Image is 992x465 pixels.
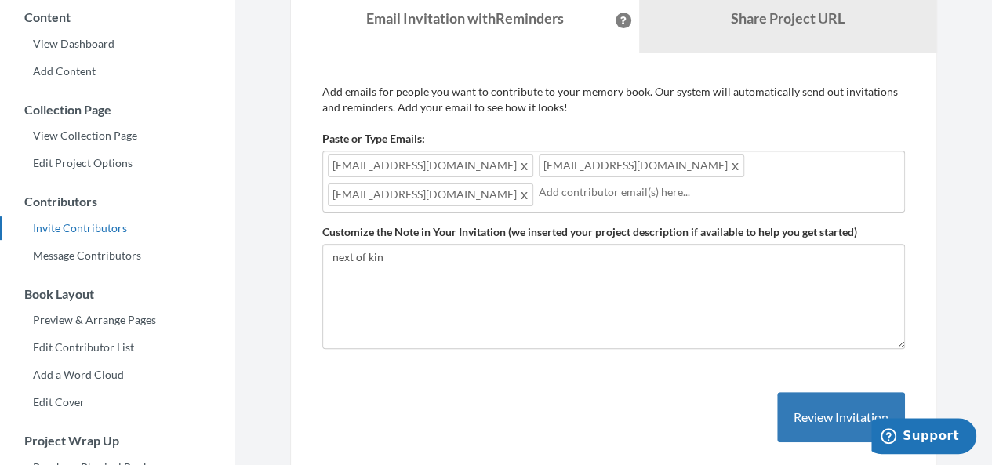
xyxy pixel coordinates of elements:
[328,154,533,177] span: [EMAIL_ADDRESS][DOMAIN_NAME]
[1,287,235,301] h3: Book Layout
[1,434,235,448] h3: Project Wrap Up
[322,131,425,147] label: Paste or Type Emails:
[539,183,899,201] input: Add contributor email(s) here...
[539,154,744,177] span: [EMAIL_ADDRESS][DOMAIN_NAME]
[871,418,976,457] iframe: Opens a widget where you can chat to one of our agents
[1,194,235,209] h3: Contributors
[1,103,235,117] h3: Collection Page
[731,9,845,27] b: Share Project URL
[366,9,564,27] strong: Email Invitation with Reminders
[777,392,905,443] button: Review Invitation
[322,244,905,349] textarea: next of kin
[322,84,905,115] p: Add emails for people you want to contribute to your memory book. Our system will automatically s...
[322,224,857,240] label: Customize the Note in Your Invitation (we inserted your project description if available to help ...
[328,183,533,206] span: [EMAIL_ADDRESS][DOMAIN_NAME]
[1,10,235,24] h3: Content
